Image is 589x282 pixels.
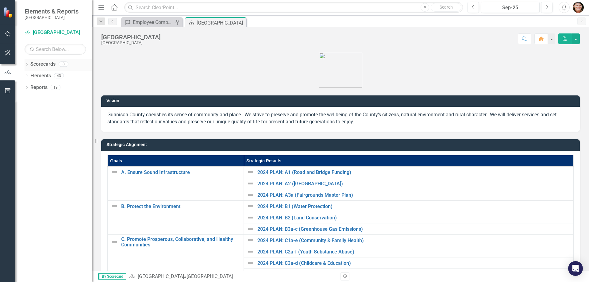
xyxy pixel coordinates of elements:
img: Not Defined [247,248,254,255]
div: 19 [51,85,60,90]
input: Search ClearPoint... [124,2,463,13]
img: Emily Mirza [573,2,584,13]
a: 2024 PLAN: C3a-d (Childcare & Education) [257,261,570,266]
img: Not Defined [111,168,118,176]
a: Elements [30,72,51,79]
h3: Vision [106,99,577,103]
img: Not Defined [111,238,118,246]
span: Search [440,5,453,10]
small: [GEOGRAPHIC_DATA] [25,15,79,20]
div: [GEOGRAPHIC_DATA] [101,41,160,45]
img: Gunnison%20Co%20Logo%20E-small.png [319,53,362,88]
div: 8 [59,62,68,67]
input: Search Below... [25,44,86,55]
a: B. Protect the Environment [121,204,241,209]
a: Scorecards [30,61,56,68]
a: 2024 PLAN: A2 ([GEOGRAPHIC_DATA]) [257,181,570,187]
a: [GEOGRAPHIC_DATA] [25,29,86,36]
img: Not Defined [247,180,254,187]
div: Employee Competencies to Update [133,18,173,26]
a: 2024 PLAN: A1 (Road and Bridge Funding) [257,170,570,175]
a: A. Ensure Sound Infrastructure [121,170,241,175]
a: 2024 PLAN: C1a-e (Community & Family Health) [257,238,570,243]
a: 2024 PLAN: C2a-f (Youth Substance Abuse) [257,249,570,255]
a: Employee Competencies to Update [123,18,173,26]
a: Reports [30,84,48,91]
div: Open Intercom Messenger [568,261,583,276]
span: By Scorecard [98,273,126,280]
img: Not Defined [247,225,254,233]
button: Sep-25 [481,2,540,13]
div: [GEOGRAPHIC_DATA] [197,19,245,27]
img: Not Defined [247,237,254,244]
img: ClearPoint Strategy [3,7,14,18]
h3: Strategic Alignment [106,142,577,147]
img: Not Defined [247,259,254,267]
a: 2024 PLAN: B2 (Land Conservation) [257,215,570,221]
a: [GEOGRAPHIC_DATA] [138,273,184,279]
span: Elements & Reports [25,8,79,15]
div: 43 [54,73,64,79]
a: C. Promote Prosperous, Collaborative, and Healthy Communities [121,237,241,247]
div: [GEOGRAPHIC_DATA] [187,273,233,279]
img: Not Defined [111,203,118,210]
p: Gunnison County cherishes its sense of community and place. We strive to preserve and promote the... [107,111,574,126]
div: Sep-25 [483,4,537,11]
div: » [129,273,336,280]
button: Search [431,3,461,12]
a: 2024 PLAN: B1 (Water Protection) [257,204,570,209]
img: Not Defined [247,168,254,176]
a: 2024 PLAN: A3a (Fairgrounds Master Plan) [257,192,570,198]
img: Not Defined [247,214,254,221]
a: 2024 PLAN: B3a-c (Greenhouse Gas Emissions) [257,226,570,232]
div: [GEOGRAPHIC_DATA] [101,34,160,41]
img: Not Defined [247,191,254,199]
img: Not Defined [247,203,254,210]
